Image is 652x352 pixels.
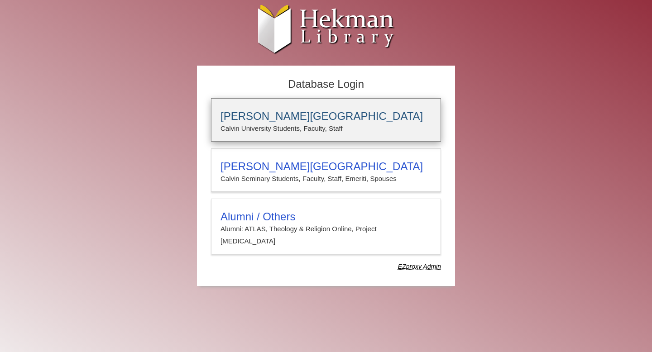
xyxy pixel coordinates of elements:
p: Calvin Seminary Students, Faculty, Staff, Emeriti, Spouses [221,173,431,185]
h3: [PERSON_NAME][GEOGRAPHIC_DATA] [221,110,431,123]
a: [PERSON_NAME][GEOGRAPHIC_DATA]Calvin University Students, Faculty, Staff [211,98,441,142]
h3: Alumni / Others [221,210,431,223]
a: [PERSON_NAME][GEOGRAPHIC_DATA]Calvin Seminary Students, Faculty, Staff, Emeriti, Spouses [211,148,441,192]
h3: [PERSON_NAME][GEOGRAPHIC_DATA] [221,160,431,173]
p: Alumni: ATLAS, Theology & Religion Online, Project [MEDICAL_DATA] [221,223,431,247]
h2: Database Login [206,75,446,94]
p: Calvin University Students, Faculty, Staff [221,123,431,134]
summary: Alumni / OthersAlumni: ATLAS, Theology & Religion Online, Project [MEDICAL_DATA] [221,210,431,247]
dfn: Use Alumni login [398,263,441,270]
